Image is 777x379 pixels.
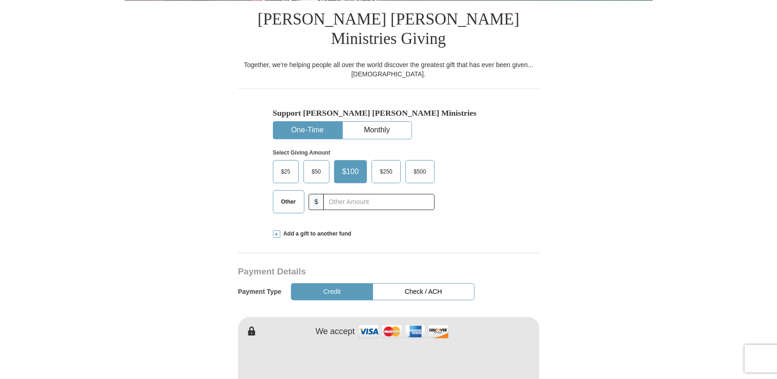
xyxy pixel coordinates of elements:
span: $50 [307,165,326,179]
strong: Select Giving Amount [273,149,330,156]
button: Monthly [343,122,411,139]
h4: We accept [316,327,355,337]
h5: Payment Type [238,288,282,296]
span: $ [309,194,324,210]
h1: [PERSON_NAME] [PERSON_NAME] Ministries Giving [238,0,539,60]
div: Together, we're helping people all over the world discover the greatest gift that has ever been g... [238,60,539,79]
button: One-Time [273,122,342,139]
span: Other [277,195,301,209]
button: Check / ACH [373,283,474,300]
button: Credit [291,283,373,300]
span: $250 [375,165,397,179]
h3: Payment Details [238,267,474,277]
span: $100 [338,165,364,179]
span: Add a gift to another fund [280,230,352,238]
img: credit cards accepted [357,322,450,342]
span: $25 [277,165,295,179]
span: $500 [409,165,431,179]
h5: Support [PERSON_NAME] [PERSON_NAME] Ministries [273,108,505,118]
input: Other Amount [323,194,434,210]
